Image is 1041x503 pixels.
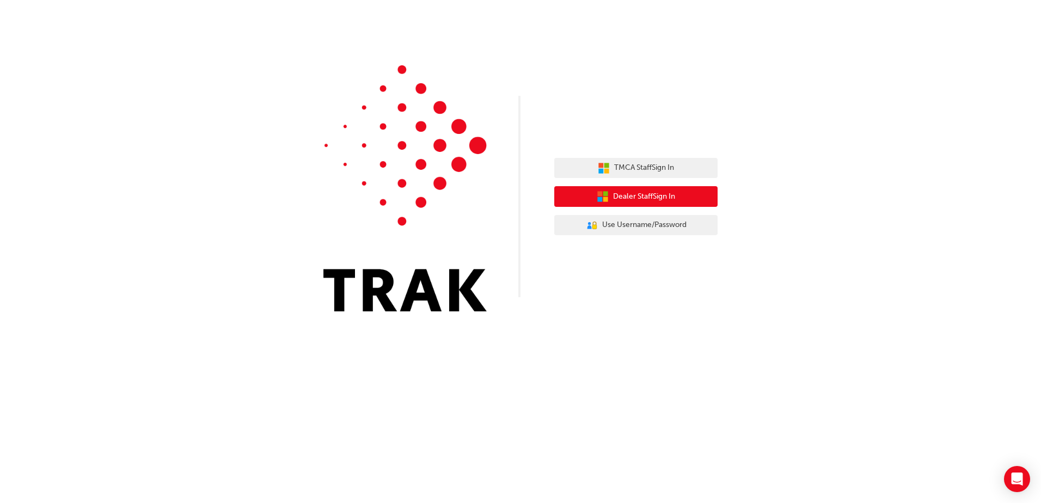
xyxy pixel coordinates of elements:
div: Open Intercom Messenger [1004,466,1030,492]
button: Use Username/Password [554,215,718,236]
button: Dealer StaffSign In [554,186,718,207]
button: TMCA StaffSign In [554,158,718,179]
span: Dealer Staff Sign In [613,191,675,203]
span: Use Username/Password [602,219,687,231]
span: TMCA Staff Sign In [614,162,674,174]
img: Trak [323,65,487,311]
